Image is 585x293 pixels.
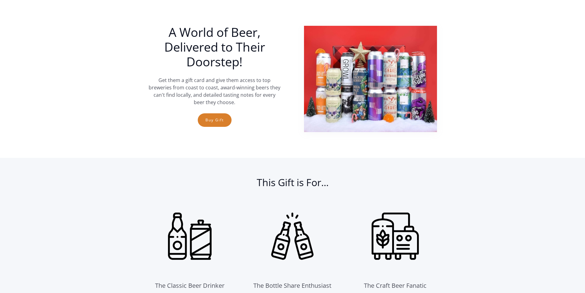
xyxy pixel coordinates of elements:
div: The Classic Beer Drinker [155,281,224,291]
div: The Craft Beer Fanatic [364,281,427,291]
p: Get them a gift card and give them access to top breweries from coast to coast, award-winning bee... [148,76,281,106]
div: The Bottle Share Enthusiast [253,281,331,291]
a: Buy Gift [198,113,232,127]
h2: This Gift is For... [148,176,437,195]
h1: A World of Beer, Delivered to Their Doorstep! [148,25,281,69]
